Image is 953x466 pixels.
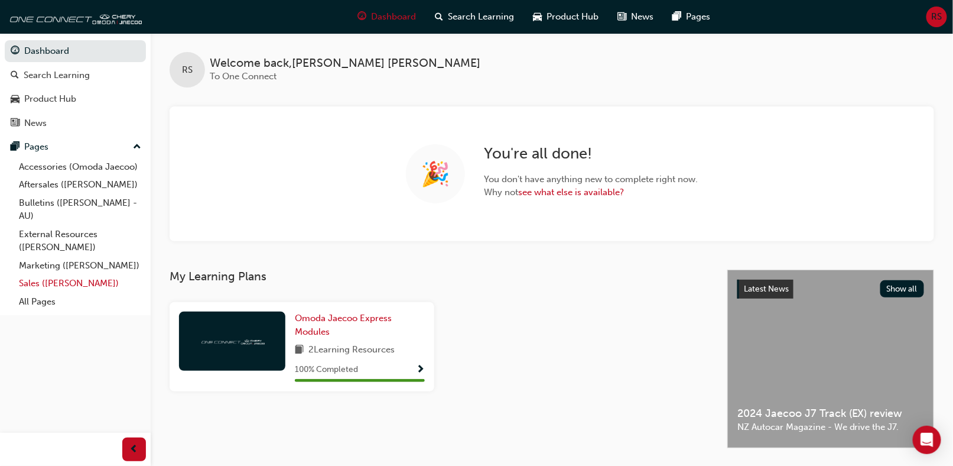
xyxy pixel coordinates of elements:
span: search-icon [11,70,19,81]
div: News [24,117,47,130]
span: RS [182,63,193,77]
a: news-iconNews [609,5,663,29]
span: guage-icon [358,9,367,24]
span: news-icon [618,9,627,24]
span: To One Connect [210,71,277,82]
a: Sales ([PERSON_NAME]) [14,274,146,293]
h2: You ' re all done! [484,144,698,163]
span: NZ Autocar Magazine - We drive the J7. [737,420,924,434]
span: Welcome back , [PERSON_NAME] [PERSON_NAME] [210,57,480,70]
span: Search Learning [448,10,515,24]
span: Latest News [744,284,789,294]
a: search-iconSearch Learning [426,5,524,29]
span: guage-icon [11,46,19,57]
img: oneconnect [200,335,265,347]
span: book-icon [295,343,304,358]
span: RS [932,10,942,24]
button: Pages [5,136,146,158]
button: DashboardSearch LearningProduct HubNews [5,38,146,136]
button: Show all [880,280,925,297]
span: News [632,10,654,24]
a: pages-iconPages [663,5,720,29]
span: car-icon [534,9,542,24]
a: Omoda Jaecoo Express Modules [295,312,425,338]
span: Why not [484,186,698,199]
h3: My Learning Plans [170,270,708,283]
a: News [5,112,146,134]
a: guage-iconDashboard [349,5,426,29]
span: 100 % Completed [295,363,358,377]
span: news-icon [11,118,19,129]
a: see what else is available? [518,187,624,198]
span: pages-icon [11,142,19,153]
a: All Pages [14,293,146,311]
span: You don ' t have anything new to complete right now. [484,173,698,186]
div: Product Hub [24,92,76,106]
a: Dashboard [5,40,146,62]
img: oneconnect [6,5,142,28]
a: car-iconProduct Hub [524,5,609,29]
span: Show Progress [416,365,425,376]
span: search-icon [435,9,444,24]
a: External Resources ([PERSON_NAME]) [14,225,146,257]
a: Latest NewsShow all [737,280,924,299]
a: Marketing ([PERSON_NAME]) [14,257,146,275]
span: prev-icon [130,442,139,457]
div: Pages [24,140,48,154]
span: car-icon [11,94,19,105]
a: Latest NewsShow all2024 Jaecoo J7 Track (EX) reviewNZ Autocar Magazine - We drive the J7. [727,270,934,448]
span: up-icon [133,140,141,155]
span: 2 Learning Resources [308,343,395,358]
span: 🎉 [421,167,450,181]
span: Dashboard [372,10,417,24]
a: Aftersales ([PERSON_NAME]) [14,176,146,194]
a: Accessories (Omoda Jaecoo) [14,158,146,176]
span: Product Hub [547,10,599,24]
span: Pages [687,10,711,24]
button: RS [926,7,947,27]
a: Product Hub [5,88,146,110]
span: pages-icon [673,9,682,24]
span: Omoda Jaecoo Express Modules [295,313,392,337]
button: Show Progress [416,363,425,377]
div: Search Learning [24,69,90,82]
span: 2024 Jaecoo J7 Track (EX) review [737,407,924,420]
a: Search Learning [5,64,146,86]
div: Open Intercom Messenger [913,426,941,454]
a: Bulletins ([PERSON_NAME] - AU) [14,194,146,225]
